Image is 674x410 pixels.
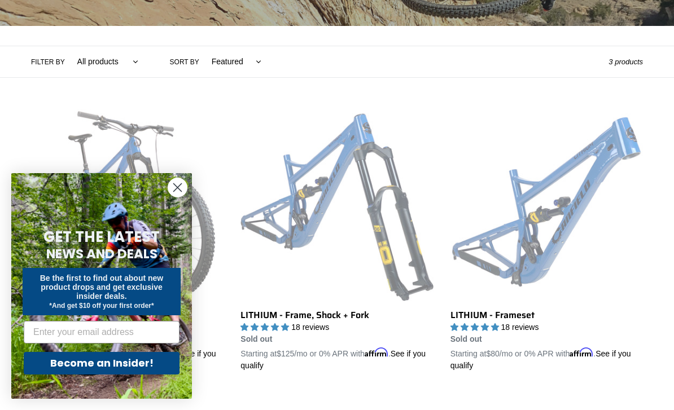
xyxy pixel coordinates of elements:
[43,227,160,247] span: GET THE LATEST
[24,321,180,343] input: Enter your email address
[49,302,154,310] span: *And get $10 off your first order*
[170,57,199,67] label: Sort by
[46,245,157,263] span: NEWS AND DEALS
[168,178,187,197] button: Close dialog
[40,274,164,301] span: Be the first to find out about new product drops and get exclusive insider deals.
[609,58,643,66] span: 3 products
[24,352,180,374] button: Become an Insider!
[31,57,65,67] label: Filter by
